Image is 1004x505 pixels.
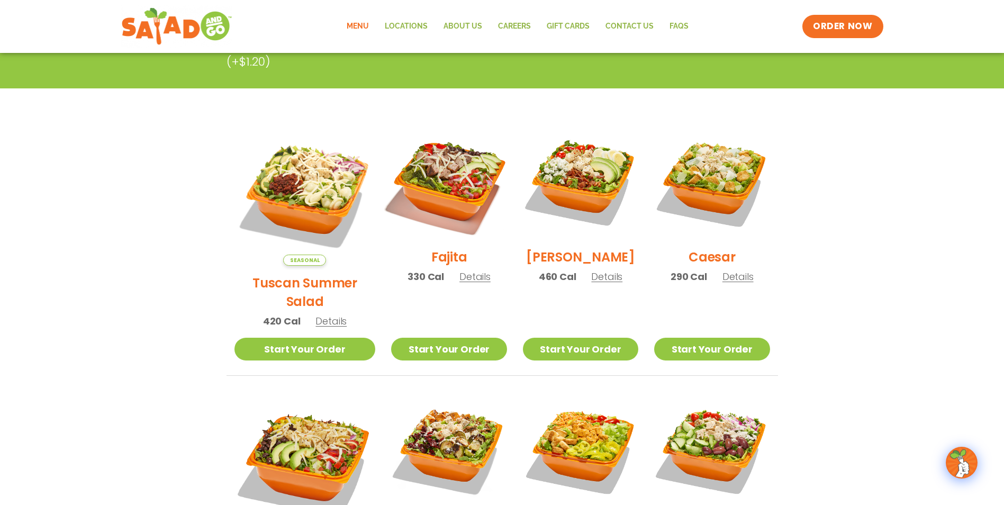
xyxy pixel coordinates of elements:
[722,270,754,283] span: Details
[339,14,697,39] nav: Menu
[339,14,377,39] a: Menu
[381,114,517,250] img: Product photo for Fajita Salad
[436,14,490,39] a: About Us
[689,248,736,266] h2: Caesar
[315,314,347,328] span: Details
[234,274,376,311] h2: Tuscan Summer Salad
[459,270,491,283] span: Details
[654,124,770,240] img: Product photo for Caesar Salad
[598,14,662,39] a: Contact Us
[662,14,697,39] a: FAQs
[283,255,326,266] span: Seasonal
[539,269,576,284] span: 460 Cal
[539,14,598,39] a: GIFT CARDS
[263,314,301,328] span: 420 Cal
[234,124,376,266] img: Product photo for Tuscan Summer Salad
[234,338,376,360] a: Start Your Order
[947,448,976,477] img: wpChatIcon
[526,248,635,266] h2: [PERSON_NAME]
[813,20,872,33] span: ORDER NOW
[654,338,770,360] a: Start Your Order
[391,338,506,360] a: Start Your Order
[431,248,467,266] h2: Fajita
[408,269,444,284] span: 330 Cal
[121,5,233,48] img: new-SAG-logo-768×292
[671,269,707,284] span: 290 Cal
[377,14,436,39] a: Locations
[490,14,539,39] a: Careers
[227,35,698,70] p: Pick your protein: roasted chicken, buffalo chicken or tofu (included) or steak (+$1.20)
[802,15,883,38] a: ORDER NOW
[523,124,638,240] img: Product photo for Cobb Salad
[523,338,638,360] a: Start Your Order
[591,270,622,283] span: Details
